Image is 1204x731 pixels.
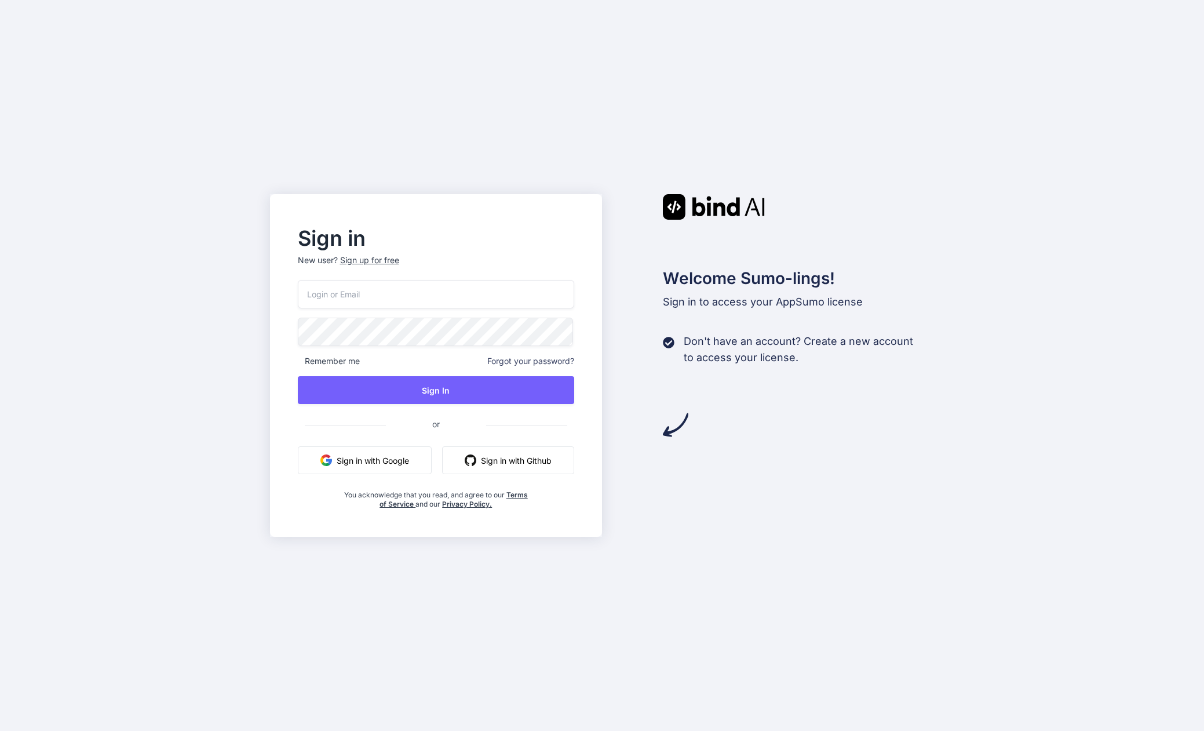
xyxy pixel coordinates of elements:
span: Forgot your password? [487,355,574,367]
span: or [386,410,486,438]
span: Remember me [298,355,360,367]
p: Don't have an account? Create a new account to access your license. [684,333,913,366]
input: Login or Email [298,280,575,308]
p: New user? [298,254,575,280]
button: Sign in with Google [298,446,432,474]
a: Terms of Service [380,490,528,508]
button: Sign In [298,376,575,404]
h2: Sign in [298,229,575,248]
div: You acknowledge that you read, and agree to our and our [344,483,528,509]
img: google [320,454,332,466]
button: Sign in with Github [442,446,574,474]
h2: Welcome Sumo-lings! [663,266,935,290]
a: Privacy Policy. [442,500,492,508]
p: Sign in to access your AppSumo license [663,294,935,310]
img: arrow [663,412,688,438]
img: Bind AI logo [663,194,765,220]
img: github [465,454,476,466]
div: Sign up for free [340,254,399,266]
